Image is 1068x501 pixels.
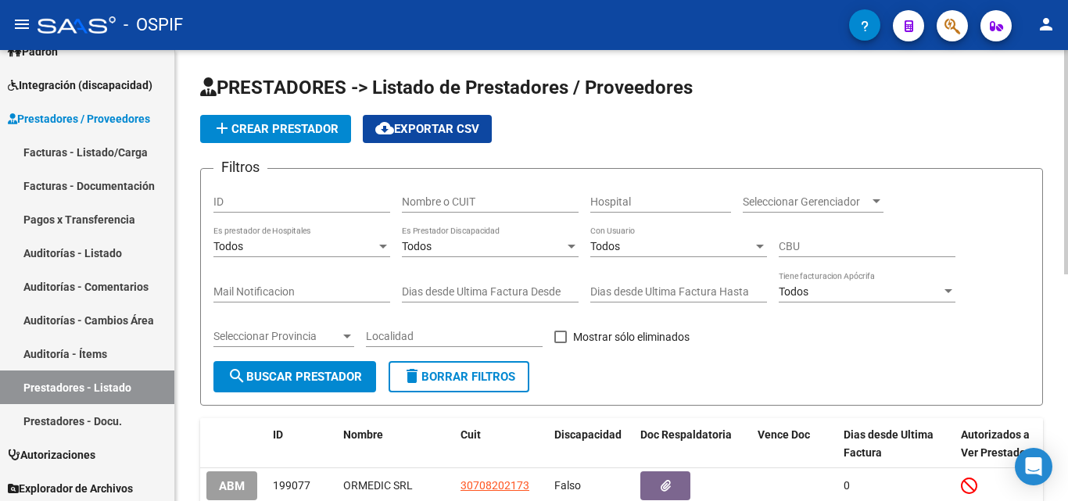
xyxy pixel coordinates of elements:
[454,418,548,470] datatable-header-cell: Cuit
[554,479,581,492] span: Falso
[461,428,481,441] span: Cuit
[389,361,529,392] button: Borrar Filtros
[343,477,448,495] div: ORMEDIC SRL
[273,479,310,492] span: 199077
[213,361,376,392] button: Buscar Prestador
[844,428,934,459] span: Dias desde Ultima Factura
[200,115,351,143] button: Crear Prestador
[8,110,150,127] span: Prestadores / Proveedores
[124,8,183,42] span: - OSPIF
[267,418,337,470] datatable-header-cell: ID
[343,428,383,441] span: Nombre
[403,370,515,384] span: Borrar Filtros
[219,479,245,493] span: ABM
[375,122,479,136] span: Exportar CSV
[13,15,31,34] mat-icon: menu
[837,418,955,470] datatable-header-cell: Dias desde Ultima Factura
[402,240,432,252] span: Todos
[228,370,362,384] span: Buscar Prestador
[1037,15,1055,34] mat-icon: person
[363,115,492,143] button: Exportar CSV
[200,77,693,98] span: PRESTADORES -> Listado de Prestadores / Proveedores
[751,418,837,470] datatable-header-cell: Vence Doc
[375,119,394,138] mat-icon: cloud_download
[403,367,421,385] mat-icon: delete
[228,367,246,385] mat-icon: search
[961,428,1030,459] span: Autorizados a Ver Prestador
[273,428,283,441] span: ID
[213,122,339,136] span: Crear Prestador
[640,428,732,441] span: Doc Respaldatoria
[1015,448,1052,485] div: Open Intercom Messenger
[8,480,133,497] span: Explorador de Archivos
[758,428,810,441] span: Vence Doc
[8,77,152,94] span: Integración (discapacidad)
[8,43,58,60] span: Padrón
[8,446,95,463] span: Autorizaciones
[554,428,622,441] span: Discapacidad
[213,240,243,252] span: Todos
[461,479,529,492] span: 30708202173
[844,479,850,492] span: 0
[634,418,751,470] datatable-header-cell: Doc Respaldatoria
[213,156,267,178] h3: Filtros
[548,418,634,470] datatable-header-cell: Discapacidad
[743,195,869,209] span: Seleccionar Gerenciador
[337,418,454,470] datatable-header-cell: Nombre
[213,330,340,343] span: Seleccionar Provincia
[779,285,808,298] span: Todos
[955,418,1041,470] datatable-header-cell: Autorizados a Ver Prestador
[206,471,257,500] button: ABM
[590,240,620,252] span: Todos
[213,119,231,138] mat-icon: add
[573,327,690,346] span: Mostrar sólo eliminados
